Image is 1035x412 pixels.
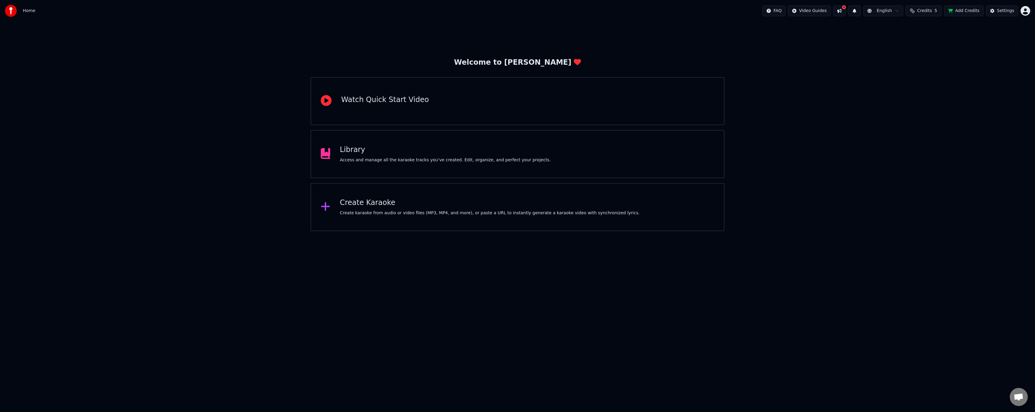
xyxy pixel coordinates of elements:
a: Open chat [1010,388,1028,406]
button: Video Guides [788,5,831,16]
button: Add Credits [944,5,984,16]
button: Credits5 [906,5,942,16]
span: 5 [935,8,937,14]
nav: breadcrumb [23,8,35,14]
div: Watch Quick Start Video [341,95,429,105]
div: Settings [997,8,1014,14]
div: Access and manage all the karaoke tracks you’ve created. Edit, organize, and perfect your projects. [340,157,551,163]
button: Settings [986,5,1018,16]
div: Create karaoke from audio or video files (MP3, MP4, and more), or paste a URL to instantly genera... [340,210,640,216]
div: Welcome to [PERSON_NAME] [454,58,581,67]
button: FAQ [762,5,786,16]
img: youka [5,5,17,17]
div: Library [340,145,551,155]
div: Create Karaoke [340,198,640,208]
span: Home [23,8,35,14]
span: Credits [917,8,932,14]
